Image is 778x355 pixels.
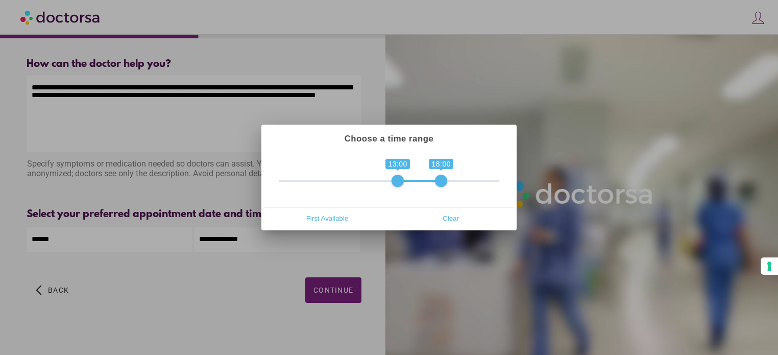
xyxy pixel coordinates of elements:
[385,159,410,169] span: 13:00
[761,257,778,275] button: Your consent preferences for tracking technologies
[265,210,389,226] button: First Available
[269,210,386,226] span: First Available
[429,159,453,169] span: 18:00
[392,210,509,226] span: Clear
[389,210,513,226] button: Clear
[345,134,434,144] strong: Choose a time range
